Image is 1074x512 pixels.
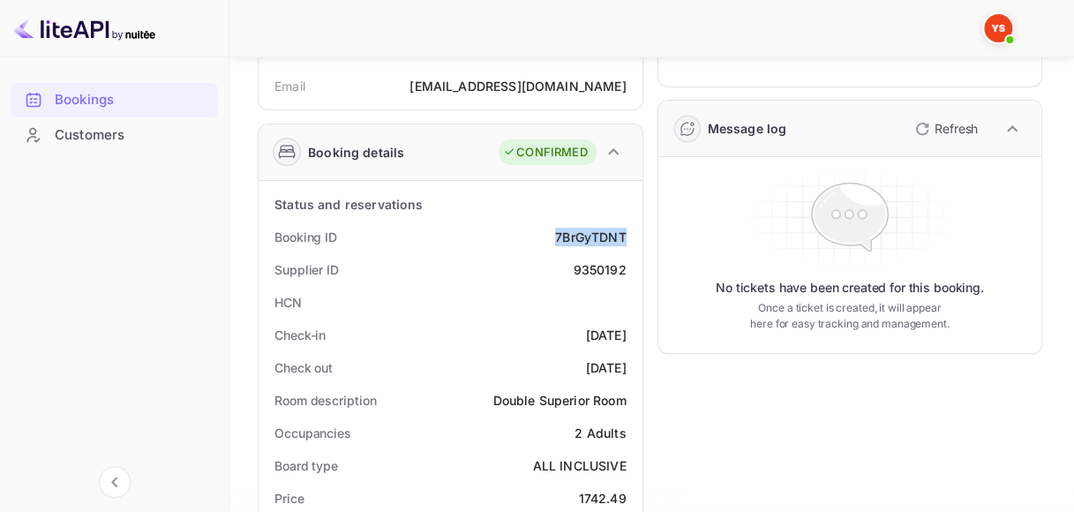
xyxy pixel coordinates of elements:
div: Booking details [308,143,404,162]
div: Check-in [274,326,326,344]
div: [EMAIL_ADDRESS][DOMAIN_NAME] [409,77,626,95]
div: Message log [708,119,787,138]
div: Occupancies [274,424,351,442]
a: Bookings [11,83,218,116]
a: Customers [11,118,218,151]
div: ALL INCLUSIVE [533,456,627,475]
img: Yandex Support [984,14,1012,42]
p: No tickets have been created for this booking. [716,279,984,297]
div: Double Superior Room [493,391,627,410]
div: Customers [11,118,218,153]
div: Bookings [11,83,218,117]
button: Refresh [905,115,985,143]
div: 2 Adults [575,424,626,442]
div: Status and reservations [274,195,423,214]
div: HCN [274,293,302,312]
button: Collapse navigation [99,466,131,498]
div: [DATE] [586,326,627,344]
div: Booking ID [274,228,337,246]
div: 7BrGyTDNT [555,228,626,246]
div: Room description [274,391,376,410]
div: Price [274,489,304,508]
p: Once a ticket is created, it will appear here for easy tracking and management. [748,300,951,332]
div: CONFIRMED [503,144,587,162]
p: Refresh [935,119,978,138]
div: Supplier ID [274,260,339,279]
div: Check out [274,358,333,377]
div: [DATE] [586,358,627,377]
div: Bookings [55,90,209,110]
div: Email [274,77,305,95]
div: Customers [55,125,209,146]
img: LiteAPI logo [14,14,155,42]
div: 1742.49 [578,489,626,508]
div: Board type [274,456,338,475]
div: 9350192 [573,260,626,279]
